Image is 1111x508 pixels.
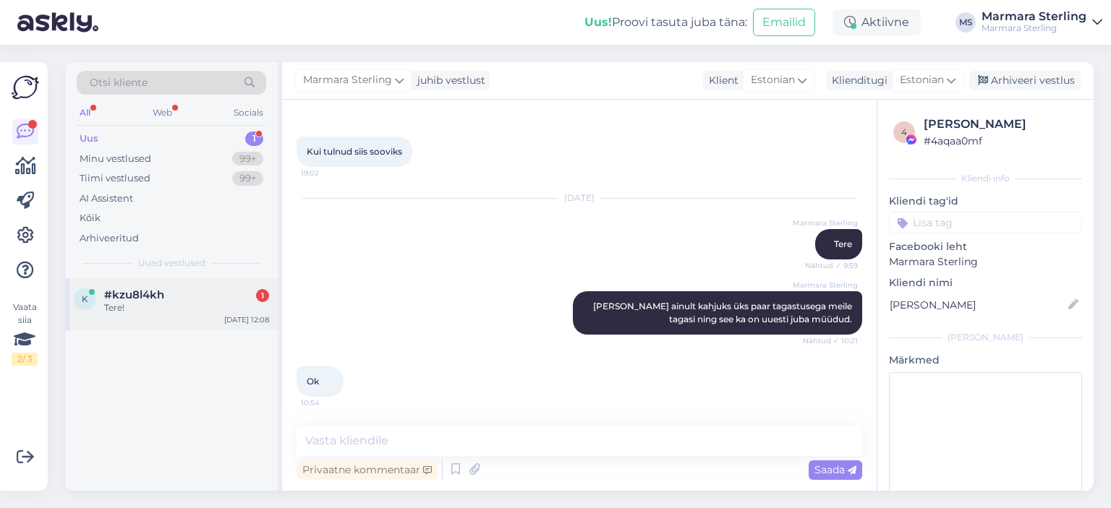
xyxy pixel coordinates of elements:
[826,73,887,88] div: Klienditugi
[80,132,98,146] div: Uus
[753,9,815,36] button: Emailid
[814,463,856,476] span: Saada
[969,71,1081,90] div: Arhiveeri vestlus
[584,15,612,29] b: Uus!
[80,211,101,225] div: Kõik
[138,257,205,270] span: Uued vestlused
[303,72,392,88] span: Marmara Sterling
[803,335,858,346] span: Nähtud ✓ 10:21
[412,73,485,88] div: juhib vestlust
[793,218,858,228] span: Marmara Sterling
[307,146,402,157] span: Kui tulnud siis sooviks
[297,191,862,205] div: [DATE]
[833,9,921,35] div: Aktiivne
[593,301,854,324] span: [PERSON_NAME] ainult kahjuks üks paar tagastusega meile tagasi ning see ka on uuesti juba müüdud.
[82,293,88,304] span: k
[901,126,907,137] span: 4
[924,116,1078,133] div: [PERSON_NAME]
[77,103,93,122] div: All
[889,194,1082,209] p: Kliendi tag'id
[584,14,747,31] div: Proovi tasuta juba täna:
[80,231,139,246] div: Arhiveeritud
[889,331,1082,344] div: [PERSON_NAME]
[104,301,269,314] div: Tere!
[924,133,1078,149] div: # 4aqaa0mf
[751,72,795,88] span: Estonian
[224,314,269,325] div: [DATE] 12:08
[245,132,263,146] div: 1
[900,72,944,88] span: Estonian
[104,288,164,301] span: #kzu8l4kh
[80,152,151,166] div: Minu vestlused
[297,460,438,480] div: Privaatne kommentaar
[955,12,976,33] div: MS
[890,297,1065,313] input: Lisa nimi
[834,238,852,249] span: Tere
[301,168,355,178] span: 19:02
[12,74,39,101] img: Askly Logo
[804,260,858,271] span: Nähtud ✓ 9:59
[889,275,1082,290] p: Kliendi nimi
[232,152,263,166] div: 99+
[982,11,1086,22] div: Marmara Sterling
[982,22,1086,34] div: Marmara Sterling
[703,73,738,88] div: Klient
[80,171,150,186] div: Tiimi vestlused
[793,280,858,290] span: Marmara Sterling
[90,75,148,90] span: Otsi kliente
[150,103,175,122] div: Web
[889,172,1082,185] div: Kliendi info
[231,103,266,122] div: Socials
[12,353,38,366] div: 2 / 3
[889,239,1082,254] p: Facebooki leht
[256,289,269,302] div: 1
[232,171,263,186] div: 99+
[12,301,38,366] div: Vaata siia
[982,11,1102,34] a: Marmara SterlingMarmara Sterling
[301,397,355,408] span: 10:54
[889,353,1082,368] p: Märkmed
[889,254,1082,270] p: Marmara Sterling
[80,191,133,206] div: AI Assistent
[307,376,319,387] span: Ok
[889,212,1082,233] input: Lisa tag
